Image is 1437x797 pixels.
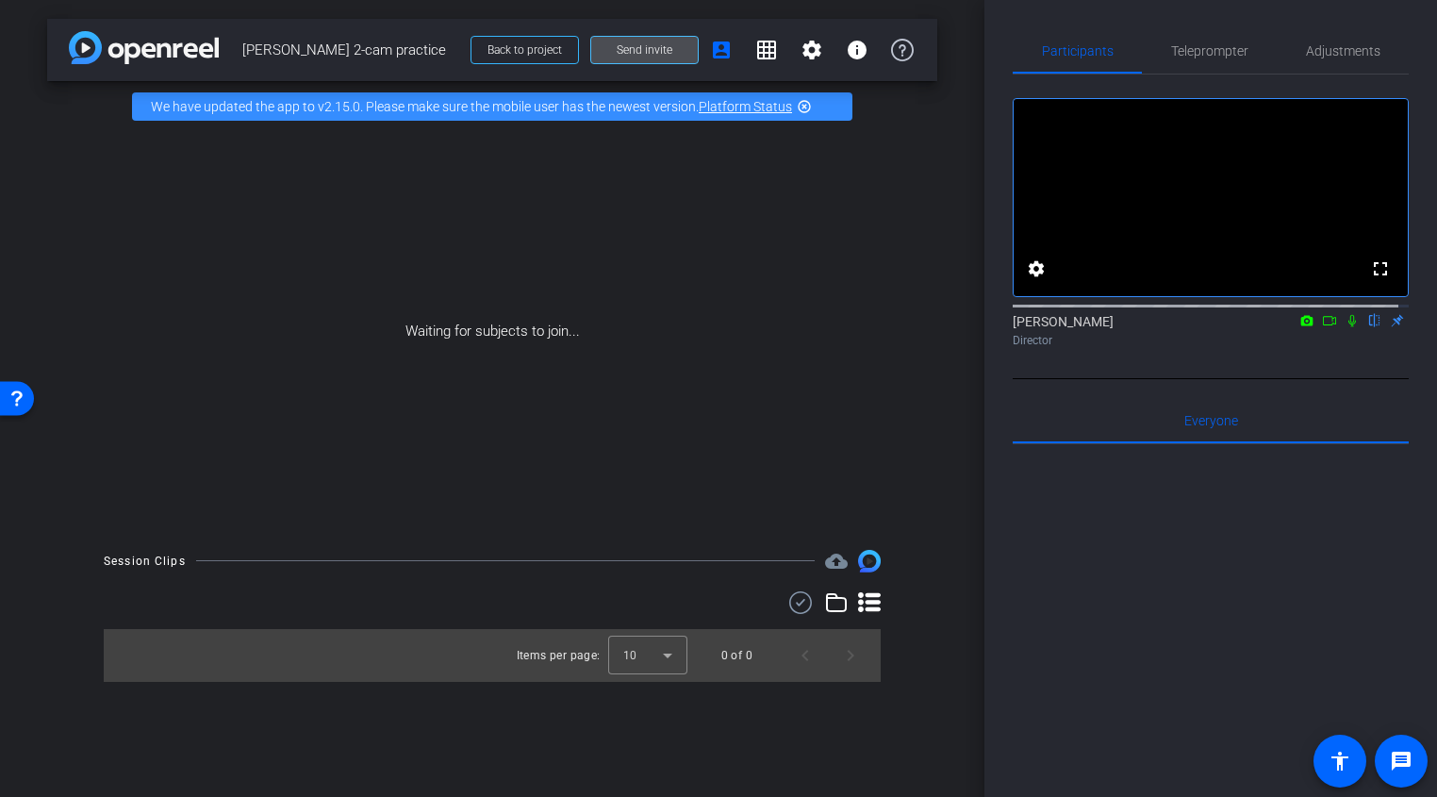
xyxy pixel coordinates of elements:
mat-icon: flip [1363,311,1386,328]
mat-icon: grid_on [755,39,778,61]
mat-icon: account_box [710,39,733,61]
mat-icon: fullscreen [1369,257,1392,280]
mat-icon: info [846,39,868,61]
mat-icon: settings [1025,257,1048,280]
button: Next page [828,633,873,678]
button: Send invite [590,36,699,64]
mat-icon: highlight_off [797,99,812,114]
div: Session Clips [104,552,186,571]
button: Back to project [471,36,579,64]
span: Adjustments [1306,44,1380,58]
span: Destinations for your clips [825,550,848,573]
div: Director [1013,332,1409,349]
span: Back to project [487,43,562,57]
span: [PERSON_NAME] 2-cam practice [242,31,459,69]
span: Everyone [1184,414,1238,427]
div: 0 of 0 [721,646,752,665]
img: Session clips [858,550,881,573]
a: Platform Status [699,99,792,114]
div: Waiting for subjects to join... [47,132,937,531]
div: We have updated the app to v2.15.0. Please make sure the mobile user has the newest version. [132,92,852,121]
mat-icon: accessibility [1329,750,1351,772]
button: Previous page [783,633,828,678]
mat-icon: cloud_upload [825,550,848,573]
span: Participants [1042,44,1114,58]
div: [PERSON_NAME] [1013,312,1409,349]
img: app-logo [69,31,219,64]
span: Send invite [617,42,672,58]
mat-icon: message [1390,750,1412,772]
span: Teleprompter [1171,44,1248,58]
div: Items per page: [517,646,601,665]
mat-icon: settings [801,39,823,61]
